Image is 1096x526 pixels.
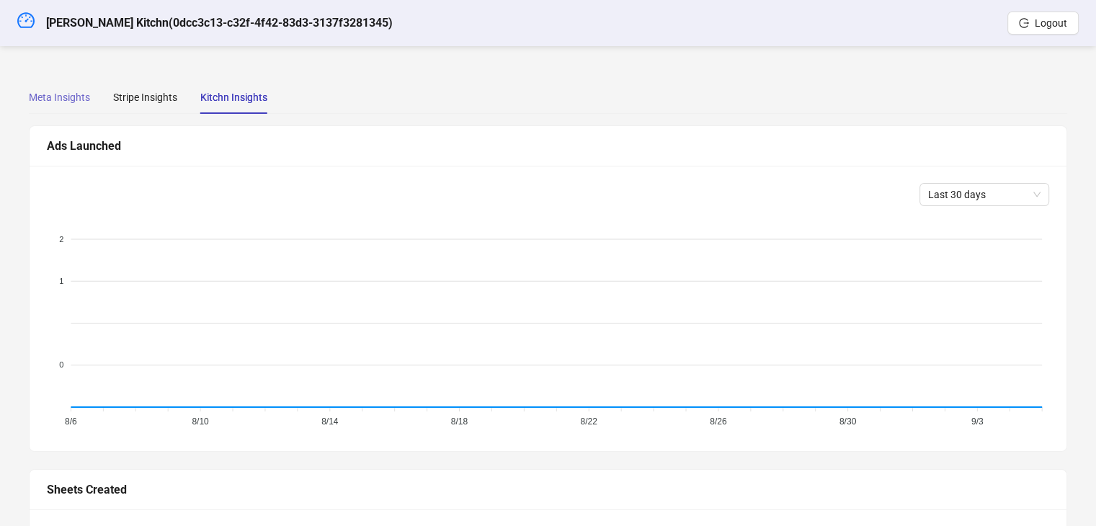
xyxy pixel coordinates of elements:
[710,416,727,427] tspan: 8/26
[29,89,90,105] div: Meta Insights
[59,277,63,285] tspan: 1
[1019,18,1029,28] span: logout
[839,416,857,427] tspan: 8/30
[451,416,468,427] tspan: 8/18
[192,416,209,427] tspan: 8/10
[46,14,393,32] h5: [PERSON_NAME] Kitchn ( 0dcc3c13-c32f-4f42-83d3-3137f3281345 )
[65,416,77,427] tspan: 8/6
[971,416,984,427] tspan: 9/3
[59,235,63,244] tspan: 2
[47,481,1049,499] div: Sheets Created
[17,12,35,29] span: dashboard
[200,89,267,105] div: Kitchn Insights
[1007,12,1079,35] button: Logout
[113,89,177,105] div: Stripe Insights
[59,360,63,369] tspan: 0
[47,137,1049,155] div: Ads Launched
[928,184,1041,205] span: Last 30 days
[321,416,339,427] tspan: 8/14
[1035,17,1067,29] span: Logout
[580,416,597,427] tspan: 8/22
